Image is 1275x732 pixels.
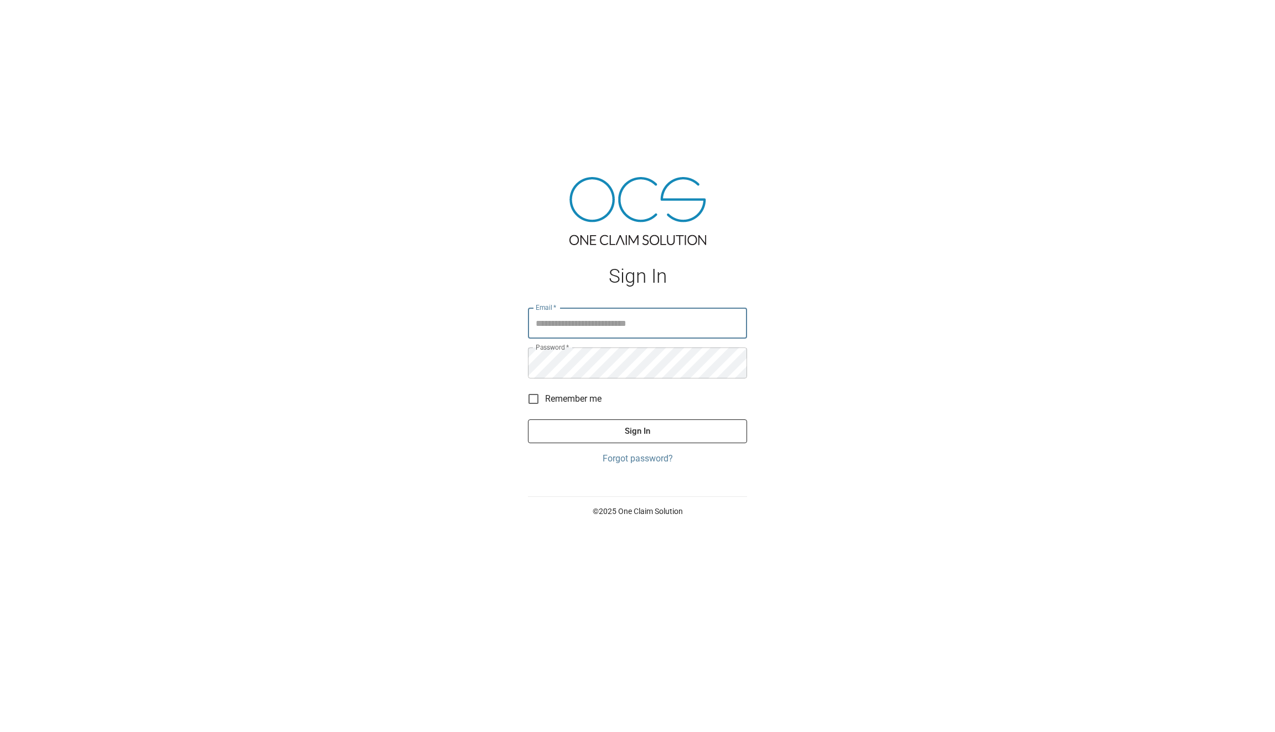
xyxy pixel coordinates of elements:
a: Forgot password? [528,452,747,465]
label: Password [536,342,569,352]
img: ocs-logo-tra.png [569,177,706,245]
span: Remember me [545,392,602,406]
button: Sign In [528,419,747,443]
img: ocs-logo-white-transparent.png [13,7,58,29]
label: Email [536,303,557,312]
p: © 2025 One Claim Solution [528,506,747,517]
h1: Sign In [528,265,747,288]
